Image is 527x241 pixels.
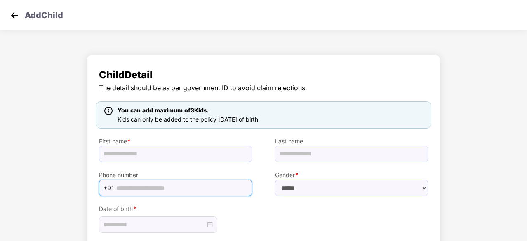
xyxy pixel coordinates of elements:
[99,83,428,93] span: The detail should be as per government ID to avoid claim rejections.
[99,67,428,83] span: Child Detail
[99,137,252,146] label: First name
[104,182,115,194] span: +91
[99,204,252,213] label: Date of birth
[25,9,63,19] p: Add Child
[104,107,113,115] img: icon
[118,116,260,123] span: Kids can only be added to the policy [DATE] of birth.
[8,9,21,21] img: svg+xml;base64,PHN2ZyB4bWxucz0iaHR0cDovL3d3dy53My5vcmcvMjAwMC9zdmciIHdpZHRoPSIzMCIgaGVpZ2h0PSIzMC...
[275,171,428,180] label: Gender
[99,171,252,180] label: Phone number
[118,107,209,114] span: You can add maximum of 3 Kids.
[275,137,428,146] label: Last name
